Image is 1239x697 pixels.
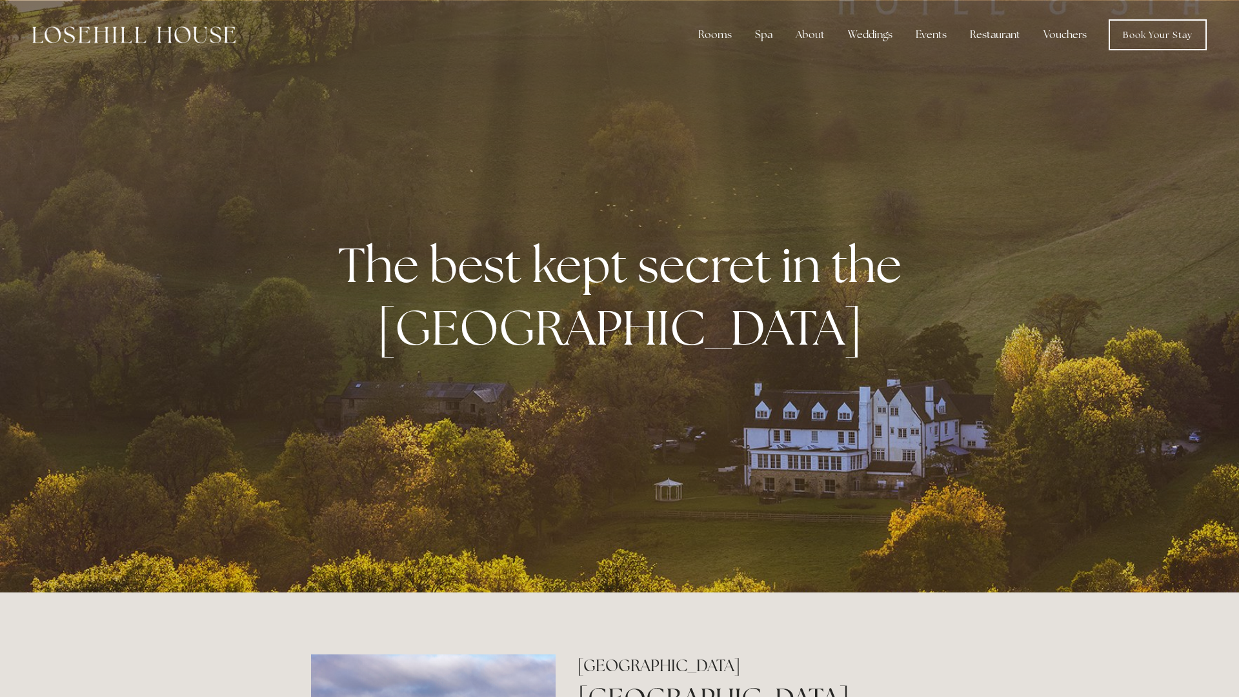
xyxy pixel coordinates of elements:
div: Restaurant [960,22,1031,48]
div: Rooms [688,22,742,48]
a: Book Your Stay [1109,19,1207,50]
a: Vouchers [1033,22,1097,48]
div: Events [905,22,957,48]
div: Weddings [838,22,903,48]
div: Spa [745,22,783,48]
div: About [785,22,835,48]
h2: [GEOGRAPHIC_DATA] [578,654,928,677]
strong: The best kept secret in the [GEOGRAPHIC_DATA] [338,233,912,359]
img: Losehill House [32,26,236,43]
